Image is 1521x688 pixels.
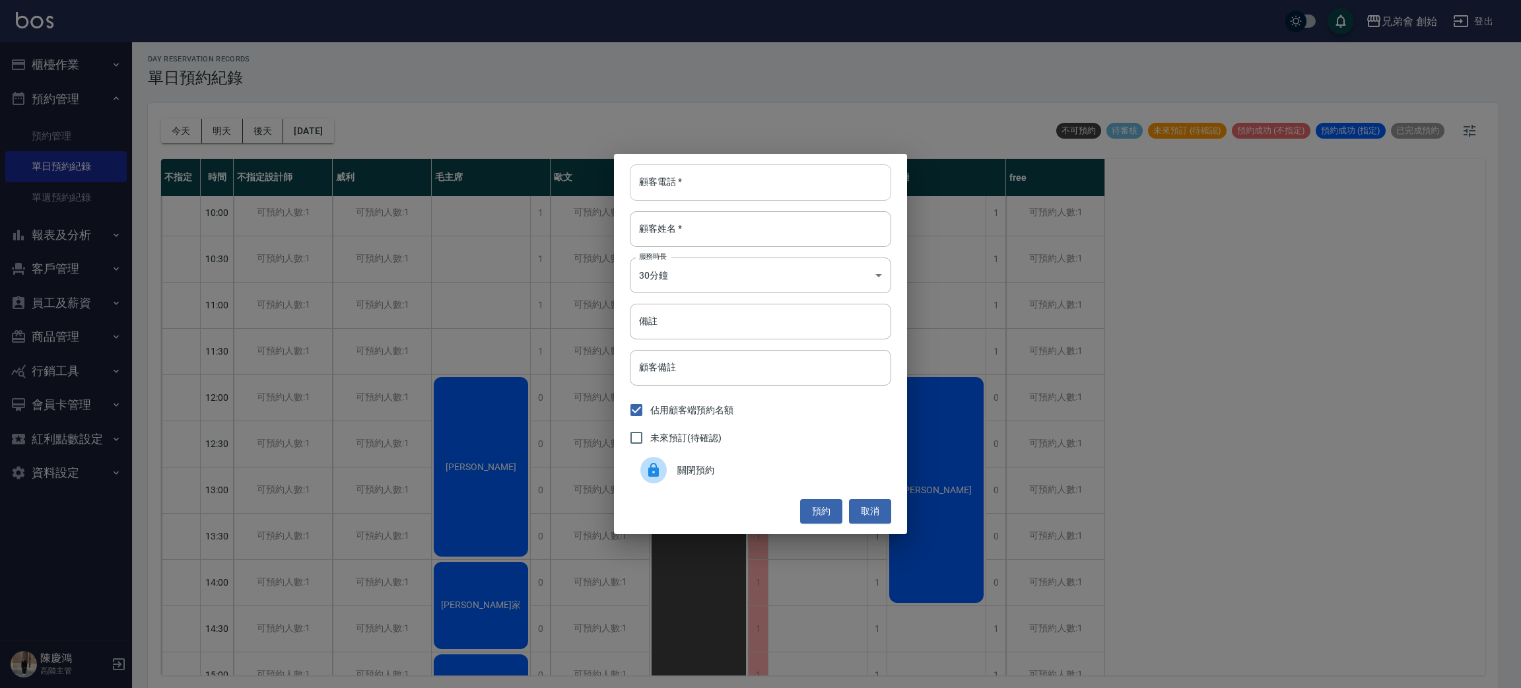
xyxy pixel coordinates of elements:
[849,499,891,524] button: 取消
[639,252,667,261] label: 服務時長
[630,258,891,293] div: 30分鐘
[800,499,842,524] button: 預約
[630,452,891,489] div: 關閉預約
[677,464,881,477] span: 關閉預約
[650,403,733,417] span: 佔用顧客端預約名額
[650,431,722,445] span: 未來預訂(待確認)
